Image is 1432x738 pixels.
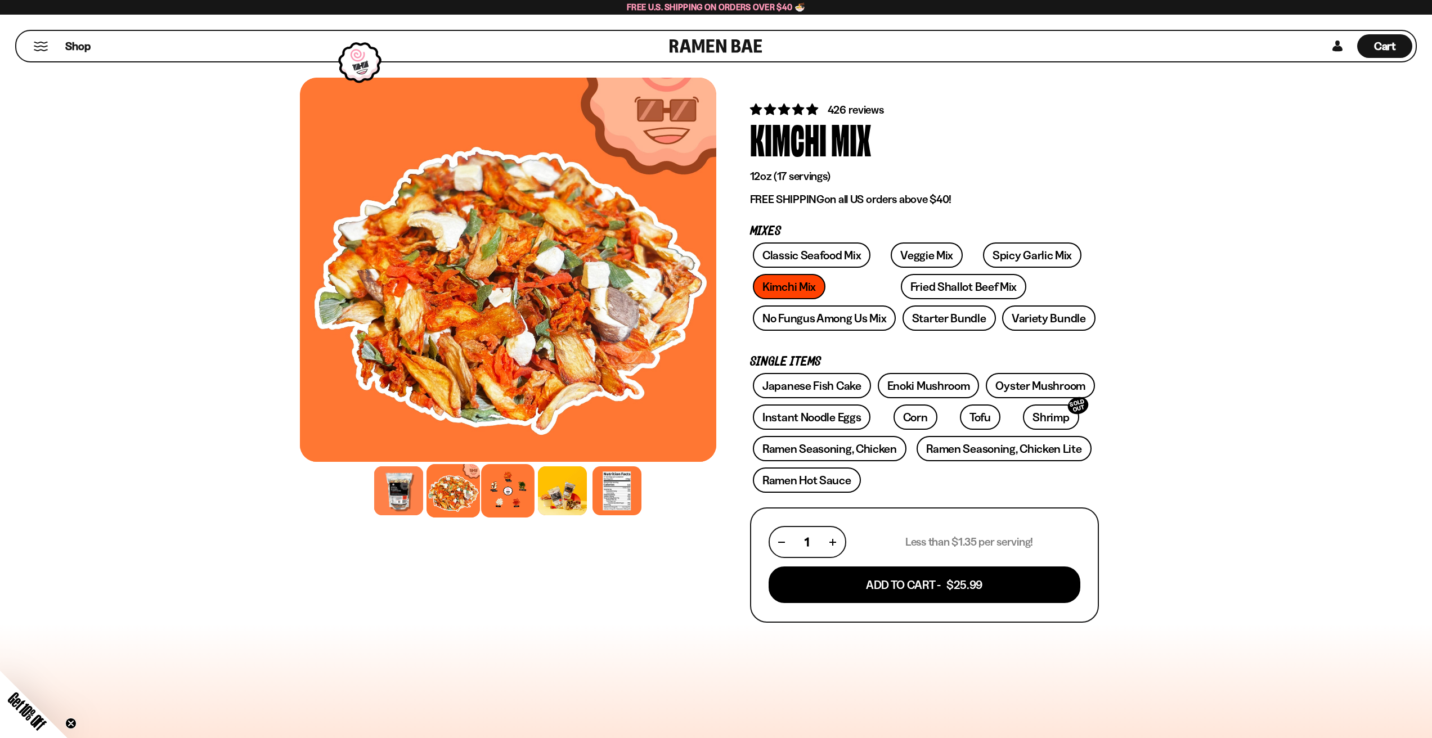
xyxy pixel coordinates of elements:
[33,42,48,51] button: Mobile Menu Trigger
[5,689,49,733] span: Get 10% Off
[750,118,827,160] div: Kimchi
[805,535,809,549] span: 1
[831,118,871,160] div: Mix
[750,226,1099,237] p: Mixes
[903,305,996,331] a: Starter Bundle
[1023,404,1079,430] a: ShrimpSOLD OUT
[891,242,963,268] a: Veggie Mix
[1002,305,1096,331] a: Variety Bundle
[894,404,937,430] a: Corn
[1357,31,1412,61] a: Cart
[753,373,871,398] a: Japanese Fish Cake
[753,242,870,268] a: Classic Seafood Mix
[905,535,1033,549] p: Less than $1.35 per serving!
[753,404,870,430] a: Instant Noodle Eggs
[753,436,906,461] a: Ramen Seasoning, Chicken
[750,169,1099,183] p: 12oz (17 servings)
[753,467,861,493] a: Ramen Hot Sauce
[1066,395,1090,417] div: SOLD OUT
[960,404,1000,430] a: Tofu
[983,242,1081,268] a: Spicy Garlic Mix
[65,718,77,729] button: Close teaser
[828,103,884,116] span: 426 reviews
[1374,39,1396,53] span: Cart
[627,2,805,12] span: Free U.S. Shipping on Orders over $40 🍜
[750,192,824,206] strong: FREE SHIPPING
[917,436,1091,461] a: Ramen Seasoning, Chicken Lite
[65,39,91,54] span: Shop
[750,192,1099,206] p: on all US orders above $40!
[769,566,1080,603] button: Add To Cart - $25.99
[750,357,1099,367] p: Single Items
[878,373,980,398] a: Enoki Mushroom
[753,305,896,331] a: No Fungus Among Us Mix
[986,373,1095,398] a: Oyster Mushroom
[65,34,91,58] a: Shop
[750,102,820,116] span: 4.76 stars
[901,274,1026,299] a: Fried Shallot Beef Mix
